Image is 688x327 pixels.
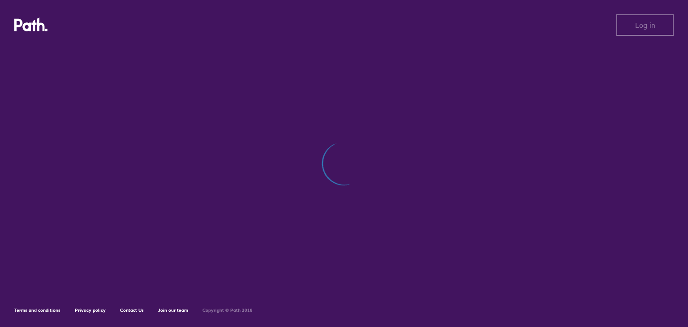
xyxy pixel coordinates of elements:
a: Terms and conditions [14,307,60,313]
span: Log in [635,21,655,29]
a: Privacy policy [75,307,106,313]
a: Join our team [158,307,188,313]
a: Contact Us [120,307,144,313]
h6: Copyright © Path 2018 [202,308,253,313]
button: Log in [616,14,674,36]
